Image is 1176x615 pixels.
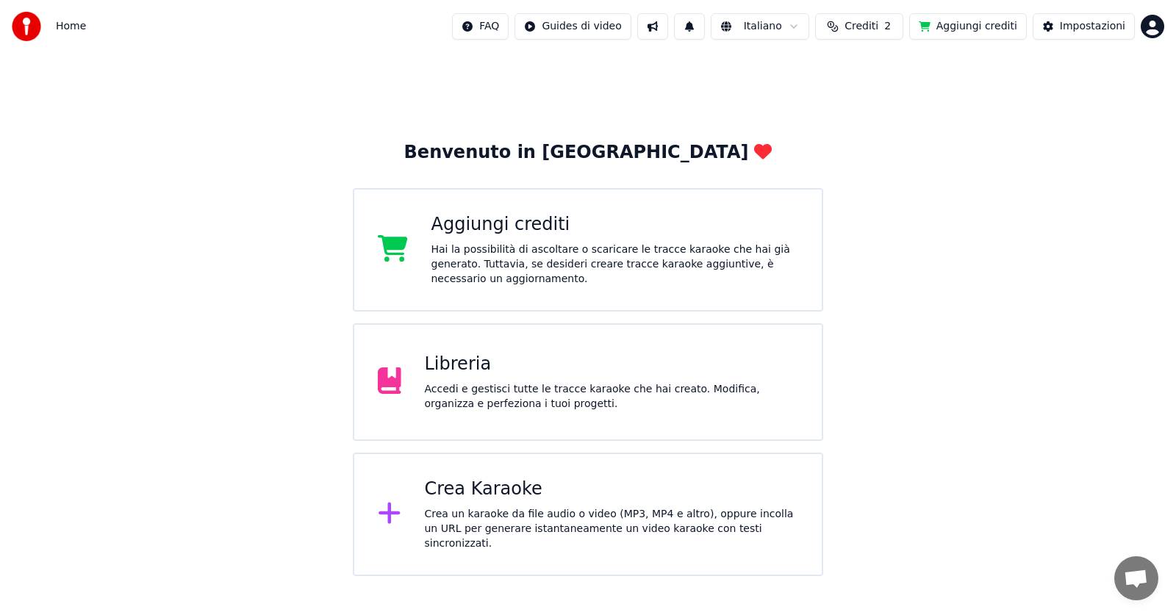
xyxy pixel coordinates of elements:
div: Benvenuto in [GEOGRAPHIC_DATA] [404,141,772,165]
button: Crediti2 [815,13,903,40]
div: Hai la possibilità di ascoltare o scaricare le tracce karaoke che hai già generato. Tuttavia, se ... [431,242,799,287]
button: Aggiungi crediti [909,13,1027,40]
div: Crea Karaoke [425,478,799,501]
button: Guides di video [514,13,631,40]
span: Home [56,19,86,34]
div: Crea un karaoke da file audio o video (MP3, MP4 e altro), oppure incolla un URL per generare ista... [425,507,799,551]
div: Impostazioni [1060,19,1125,34]
button: Impostazioni [1033,13,1135,40]
div: Aprire la chat [1114,556,1158,600]
span: Crediti [845,19,878,34]
nav: breadcrumb [56,19,86,34]
span: 2 [884,19,891,34]
img: youka [12,12,41,41]
div: Libreria [425,353,799,376]
div: Aggiungi crediti [431,213,799,237]
button: FAQ [452,13,509,40]
div: Accedi e gestisci tutte le tracce karaoke che hai creato. Modifica, organizza e perfeziona i tuoi... [425,382,799,411]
